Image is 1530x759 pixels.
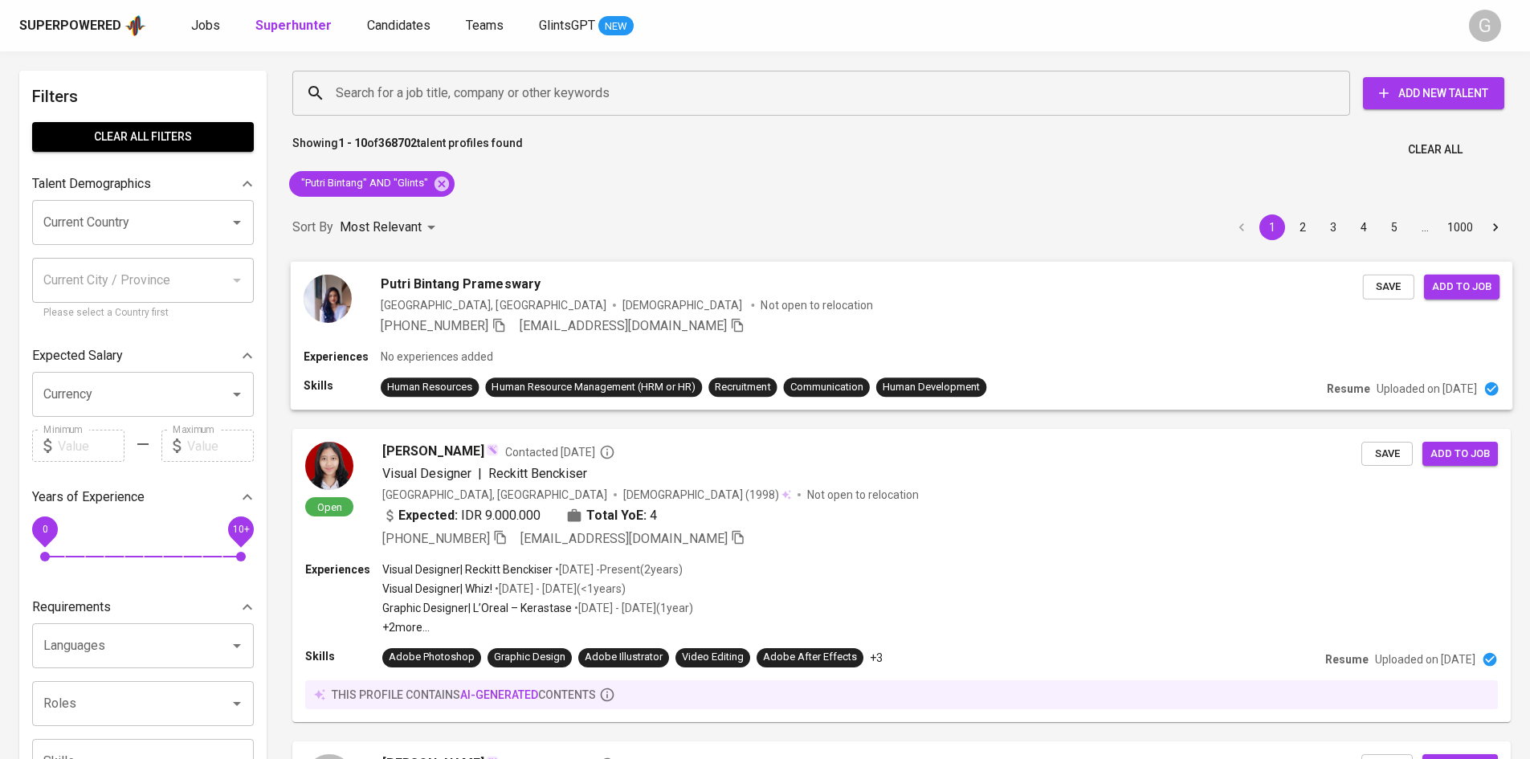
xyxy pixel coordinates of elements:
span: Putri Bintang Prameswary [381,274,541,293]
button: Go to page 2 [1290,214,1316,240]
div: Recruitment [715,379,770,394]
span: Reckitt Benckiser [488,466,587,481]
div: Most Relevant [340,213,441,243]
span: Clear All filters [45,127,241,147]
span: Teams [466,18,504,33]
span: Contacted [DATE] [505,444,615,460]
button: page 1 [1259,214,1285,240]
div: … [1412,219,1438,235]
a: Teams [466,16,507,36]
b: Total YoE: [586,506,647,525]
span: [PHONE_NUMBER] [382,531,490,546]
p: • [DATE] - Present ( 2 years ) [553,561,683,577]
button: Go to page 5 [1381,214,1407,240]
button: Clear All [1401,135,1469,165]
a: Open[PERSON_NAME]Contacted [DATE]Visual Designer|Reckitt Benckiser[GEOGRAPHIC_DATA], [GEOGRAPHIC_... [292,429,1511,722]
button: Add to job [1424,274,1499,299]
button: Open [226,692,248,715]
button: Save [1363,274,1414,299]
b: Expected: [398,506,458,525]
nav: pagination navigation [1226,214,1511,240]
span: AI-generated [460,688,538,701]
button: Go to page 4 [1351,214,1377,240]
span: | [478,464,482,484]
div: Requirements [32,591,254,623]
p: Experiences [305,561,382,577]
div: IDR 9.000.000 [382,506,541,525]
span: Clear All [1408,140,1463,160]
img: 5b1ffd2fcf1e18c29784ff34007eefb8.jpg [305,442,353,490]
b: Superhunter [255,18,332,33]
div: [GEOGRAPHIC_DATA], [GEOGRAPHIC_DATA] [382,487,607,503]
span: [PERSON_NAME] [382,442,484,461]
span: [DEMOGRAPHIC_DATA] [622,296,745,312]
p: Uploaded on [DATE] [1375,651,1475,667]
p: Skills [305,648,382,664]
div: "Putri Bintang" AND "Glints" [289,171,455,197]
button: Open [226,635,248,657]
div: Expected Salary [32,340,254,372]
div: Adobe After Effects [763,650,857,665]
button: Open [226,211,248,234]
p: Talent Demographics [32,174,151,194]
p: Sort By [292,218,333,237]
div: Talent Demographics [32,168,254,200]
span: Candidates [367,18,430,33]
input: Value [187,430,254,462]
a: Superpoweredapp logo [19,14,146,38]
span: "Putri Bintang" AND "Glints" [289,176,438,191]
span: 0 [42,524,47,535]
h6: Filters [32,84,254,109]
span: [EMAIL_ADDRESS][DOMAIN_NAME] [520,531,728,546]
p: Most Relevant [340,218,422,237]
span: 10+ [232,524,249,535]
div: (1998) [623,487,791,503]
button: Go to page 3 [1320,214,1346,240]
p: Please select a Country first [43,305,243,321]
div: [GEOGRAPHIC_DATA], [GEOGRAPHIC_DATA] [381,296,606,312]
span: Open [311,500,349,514]
button: Go to page 1000 [1442,214,1478,240]
a: Candidates [367,16,434,36]
p: Experiences [304,349,381,365]
span: Save [1371,277,1406,296]
p: Resume [1325,651,1369,667]
div: Adobe Illustrator [585,650,663,665]
p: Expected Salary [32,346,123,365]
span: 4 [650,506,657,525]
a: GlintsGPT NEW [539,16,634,36]
b: 1 - 10 [338,137,367,149]
button: Go to next page [1483,214,1508,240]
div: Adobe Photoshop [389,650,475,665]
a: Superhunter [255,16,335,36]
div: Communication [790,379,863,394]
b: 368702 [378,137,417,149]
span: Add New Talent [1376,84,1491,104]
p: Resume [1327,381,1370,397]
span: GlintsGPT [539,18,595,33]
p: • [DATE] - [DATE] ( 1 year ) [572,600,693,616]
p: Not open to relocation [807,487,919,503]
span: Visual Designer [382,466,471,481]
img: app logo [124,14,146,38]
div: Human Resources [387,379,472,394]
p: Not open to relocation [761,296,872,312]
span: [DEMOGRAPHIC_DATA] [623,487,745,503]
p: Skills [304,377,381,394]
p: Graphic Designer | L’Oreal – Kerastase [382,600,572,616]
p: Visual Designer | Reckitt Benckiser [382,561,553,577]
div: Graphic Design [494,650,565,665]
p: Requirements [32,598,111,617]
svg: By Batam recruiter [599,444,615,460]
button: Add to job [1422,442,1498,467]
button: Open [226,383,248,406]
div: Human Development [883,379,980,394]
p: this profile contains contents [332,687,596,703]
img: ae7678e26fdc292d4f54480492144abe.png [304,274,352,322]
input: Value [58,430,124,462]
span: [EMAIL_ADDRESS][DOMAIN_NAME] [520,317,728,333]
p: No experiences added [381,349,493,365]
p: +2 more ... [382,619,693,635]
div: G [1469,10,1501,42]
div: Superpowered [19,17,121,35]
